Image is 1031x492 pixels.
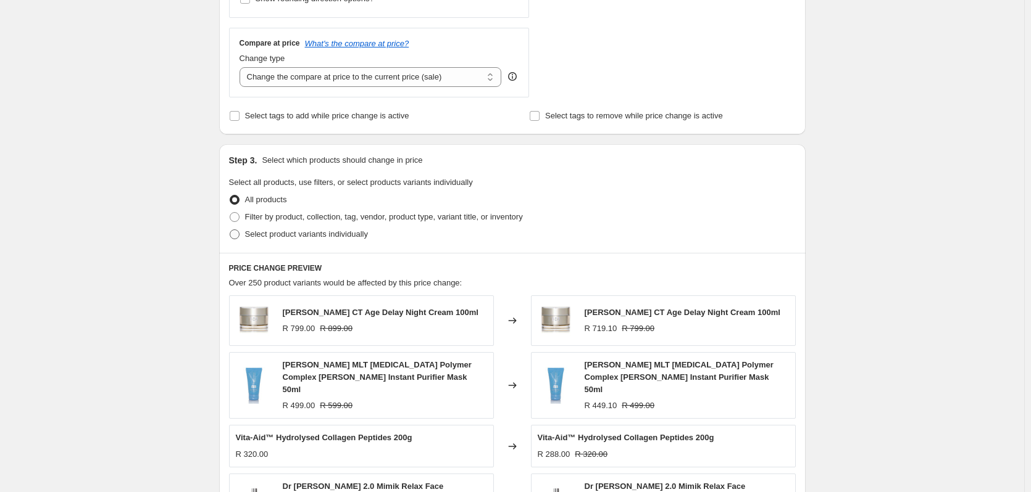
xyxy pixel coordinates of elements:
span: Over 250 product variants would be affected by this price change: [229,278,462,287]
strike: R 599.00 [320,400,353,412]
span: [PERSON_NAME] CT Age Delay Night Cream 100ml [283,308,478,317]
strike: R 899.00 [320,322,353,335]
span: Change type [240,54,285,63]
span: Select all products, use filters, or select products variants individually [229,178,473,187]
span: [PERSON_NAME] MLT [MEDICAL_DATA] Polymer Complex [PERSON_NAME] Instant Purifier Mask 50ml [283,360,472,394]
span: Select tags to add while price change is active [245,111,409,120]
h6: PRICE CHANGE PREVIEW [229,263,796,273]
span: Vita-Aid™ Hydrolysed Collagen Peptides 200g [236,433,412,442]
span: Filter by product, collection, tag, vendor, product type, variant title, or inventory [245,212,523,221]
h3: Compare at price [240,38,300,48]
div: R 288.00 [538,448,570,461]
span: Select tags to remove while price change is active [545,111,723,120]
span: All products [245,195,287,204]
img: 0700-0163_new_1_80x.jpg [236,302,273,339]
strike: R 499.00 [622,400,654,412]
strike: R 799.00 [622,322,654,335]
strike: R 320.00 [575,448,607,461]
img: 0700-0237_80x.jpg [538,367,575,404]
span: Select product variants individually [245,229,368,239]
img: 0700-0163_new_1_80x.jpg [538,302,575,339]
span: [PERSON_NAME] CT Age Delay Night Cream 100ml [585,308,780,317]
img: 0700-0237_80x.jpg [236,367,273,404]
div: R 499.00 [283,400,315,412]
div: help [506,70,519,83]
div: R 449.10 [585,400,617,412]
span: Vita-Aid™ Hydrolysed Collagen Peptides 200g [538,433,714,442]
button: What's the compare at price? [305,39,409,48]
div: R 719.10 [585,322,617,335]
h2: Step 3. [229,154,257,166]
p: Select which products should change in price [262,154,422,166]
div: R 320.00 [236,448,269,461]
div: R 799.00 [283,322,315,335]
span: [PERSON_NAME] MLT [MEDICAL_DATA] Polymer Complex [PERSON_NAME] Instant Purifier Mask 50ml [585,360,774,394]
